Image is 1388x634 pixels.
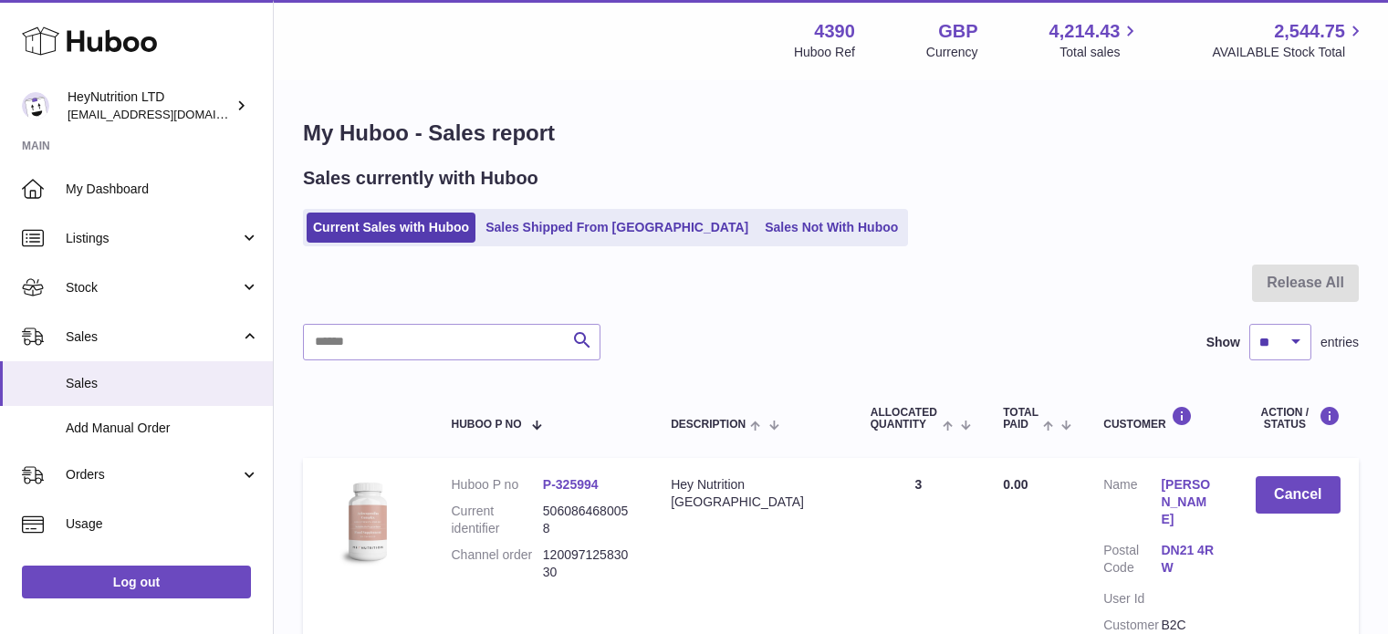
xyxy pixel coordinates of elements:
[758,213,904,243] a: Sales Not With Huboo
[451,503,542,537] dt: Current identifier
[871,407,938,431] span: ALLOCATED Quantity
[303,119,1359,148] h1: My Huboo - Sales report
[1320,334,1359,351] span: entries
[543,477,599,492] a: P-325994
[451,476,542,494] dt: Huboo P no
[1049,19,1121,44] span: 4,214.43
[66,420,259,437] span: Add Manual Order
[1206,334,1240,351] label: Show
[68,88,232,123] div: HeyNutrition LTD
[66,466,240,483] span: Orders
[451,546,542,581] dt: Channel order
[926,44,978,61] div: Currency
[1003,407,1038,431] span: Total paid
[68,107,268,121] span: [EMAIL_ADDRESS][DOMAIN_NAME]
[1103,406,1218,431] div: Customer
[451,419,521,431] span: Huboo P no
[1161,542,1218,577] a: DN21 4RW
[671,476,834,511] div: Hey Nutrition [GEOGRAPHIC_DATA]
[1103,590,1161,608] dt: User Id
[22,566,251,598] a: Log out
[479,213,755,243] a: Sales Shipped From [GEOGRAPHIC_DATA]
[1003,477,1028,492] span: 0.00
[66,515,259,533] span: Usage
[543,503,634,537] dd: 5060864680058
[1212,19,1366,61] a: 2,544.75 AVAILABLE Stock Total
[22,92,49,120] img: info@heynutrition.com
[1274,19,1345,44] span: 2,544.75
[543,546,634,581] dd: 12009712583030
[1212,44,1366,61] span: AVAILABLE Stock Total
[1103,542,1161,581] dt: Postal Code
[938,19,977,44] strong: GBP
[1161,476,1218,528] a: [PERSON_NAME]
[814,19,855,44] strong: 4390
[66,230,240,247] span: Listings
[321,476,412,567] img: 43901725566913.jpg
[66,279,240,296] span: Stock
[66,375,259,392] span: Sales
[1256,406,1341,431] div: Action / Status
[66,328,240,346] span: Sales
[307,213,475,243] a: Current Sales with Huboo
[1103,476,1161,533] dt: Name
[1256,476,1341,514] button: Cancel
[1049,19,1142,61] a: 4,214.43 Total sales
[671,419,746,431] span: Description
[303,166,538,191] h2: Sales currently with Huboo
[1059,44,1141,61] span: Total sales
[66,181,259,198] span: My Dashboard
[794,44,855,61] div: Huboo Ref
